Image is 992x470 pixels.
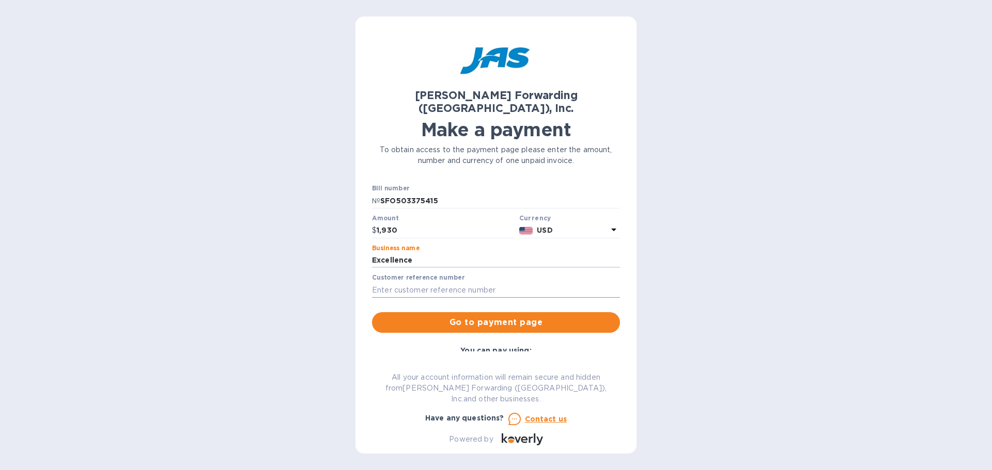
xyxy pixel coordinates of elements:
[377,223,515,238] input: 0.00
[372,186,409,192] label: Bill number
[372,312,620,333] button: Go to payment page
[372,282,620,298] input: Enter customer reference number
[425,414,504,422] b: Have any questions?
[537,226,552,234] b: USD
[372,245,420,251] label: Business name
[372,275,464,281] label: Customer reference number
[380,193,620,208] input: Enter bill number
[372,372,620,404] p: All your account information will remain secure and hidden from [PERSON_NAME] Forwarding ([GEOGRA...
[519,214,551,222] b: Currency
[380,316,612,329] span: Go to payment page
[525,415,567,423] u: Contact us
[519,227,533,234] img: USD
[372,225,377,236] p: $
[460,346,531,354] b: You can pay using:
[372,196,380,206] p: №
[372,253,620,268] input: Enter business name
[449,434,493,445] p: Powered by
[372,144,620,166] p: To obtain access to the payment page please enter the amount, number and currency of one unpaid i...
[372,215,398,221] label: Amount
[415,89,578,115] b: [PERSON_NAME] Forwarding ([GEOGRAPHIC_DATA]), Inc.
[372,119,620,140] h1: Make a payment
